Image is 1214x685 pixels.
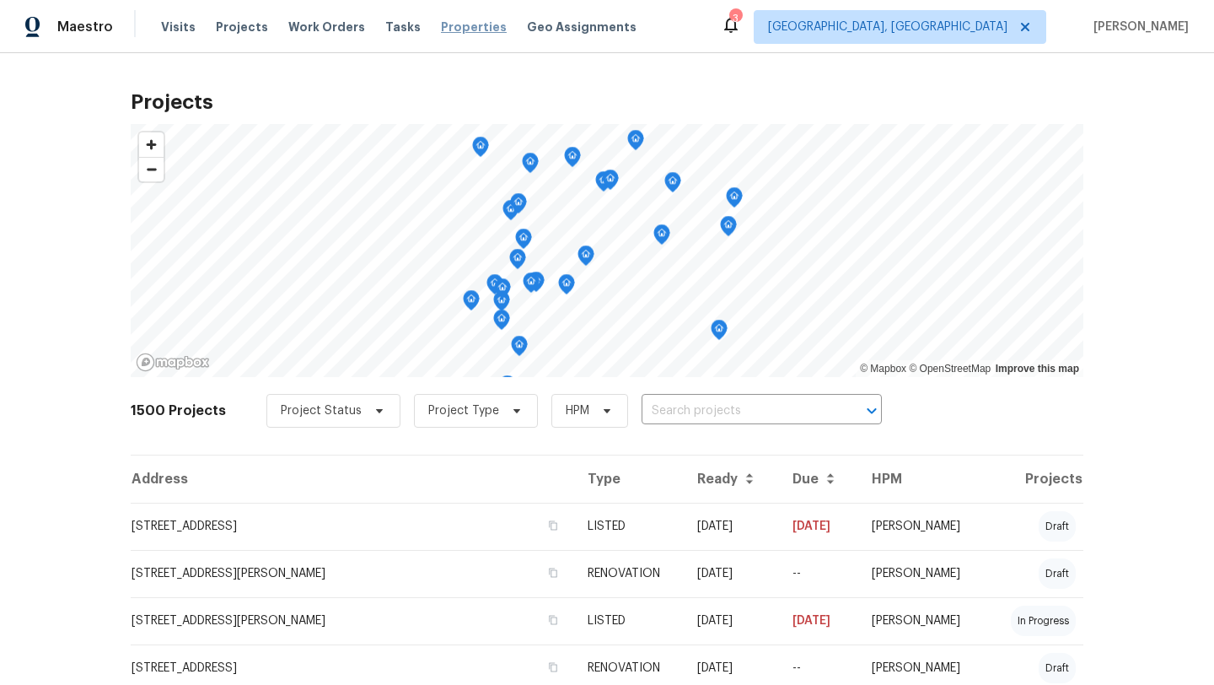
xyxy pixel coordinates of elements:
div: Map marker [463,290,480,316]
div: Map marker [494,278,511,305]
a: Improve this map [996,363,1079,375]
div: Map marker [726,187,743,213]
td: [DATE] [684,503,779,550]
button: Copy Address [545,518,561,533]
div: Map marker [602,170,619,196]
th: Projects [986,456,1083,503]
div: Map marker [528,272,545,298]
span: Visits [161,19,196,35]
div: draft [1039,653,1076,683]
span: Zoom out [139,158,164,181]
td: [PERSON_NAME] [858,503,986,550]
div: Map marker [510,193,527,219]
div: Map marker [511,336,528,362]
div: Map marker [502,200,519,226]
button: Copy Address [545,660,561,675]
canvas: Map [131,124,1083,377]
td: LISTED [574,597,685,645]
div: Map marker [509,249,526,275]
div: Map marker [558,274,575,300]
td: [DATE] [779,597,858,645]
a: Mapbox [860,363,906,375]
span: [GEOGRAPHIC_DATA], [GEOGRAPHIC_DATA] [768,19,1007,35]
span: Project Status [281,402,362,419]
div: Map marker [493,291,510,317]
button: Zoom out [139,157,164,181]
span: Properties [441,19,507,35]
div: Map marker [486,274,503,300]
div: Map marker [664,172,681,198]
button: Copy Address [545,612,561,628]
div: Map marker [577,245,594,272]
div: draft [1039,558,1076,589]
div: Map marker [523,272,540,299]
td: -- [779,550,858,597]
td: RENOVATION [574,550,685,597]
div: draft [1039,511,1076,542]
button: Open [860,399,884,423]
div: Map marker [564,147,581,173]
div: Map marker [515,229,532,255]
div: Map marker [653,224,670,251]
a: OpenStreetMap [909,363,991,375]
div: Map marker [499,375,516,402]
span: Projects [216,19,268,35]
div: Map marker [711,320,728,346]
div: Map marker [595,171,612,197]
span: Geo Assignments [527,19,637,35]
span: Maestro [57,19,113,35]
h2: Projects [131,94,1083,111]
td: [STREET_ADDRESS][PERSON_NAME] [131,597,574,645]
th: HPM [858,456,986,503]
td: [STREET_ADDRESS] [131,503,574,550]
button: Copy Address [545,565,561,580]
div: Map marker [472,137,489,163]
td: [PERSON_NAME] [858,597,986,645]
td: [STREET_ADDRESS][PERSON_NAME] [131,550,574,597]
div: 3 [729,10,741,27]
td: [DATE] [779,503,858,550]
h2: 1500 Projects [131,402,226,419]
div: Map marker [522,153,539,179]
input: Search projects [642,398,835,424]
td: [PERSON_NAME] [858,550,986,597]
td: LISTED [574,503,685,550]
span: [PERSON_NAME] [1087,19,1189,35]
th: Ready [684,456,779,503]
th: Address [131,456,574,503]
td: Acq COE 2025-10-27T00:00:00.000Z [684,550,779,597]
span: Work Orders [288,19,365,35]
div: Map marker [720,216,737,242]
a: Mapbox homepage [136,353,210,372]
div: in progress [1011,606,1076,636]
th: Type [574,456,685,503]
span: Project Type [428,402,499,419]
button: Zoom in [139,132,164,157]
th: Due [779,456,858,503]
div: Map marker [627,130,644,156]
span: Tasks [385,21,421,33]
span: HPM [566,402,589,419]
td: [DATE] [684,597,779,645]
div: Map marker [493,310,510,336]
